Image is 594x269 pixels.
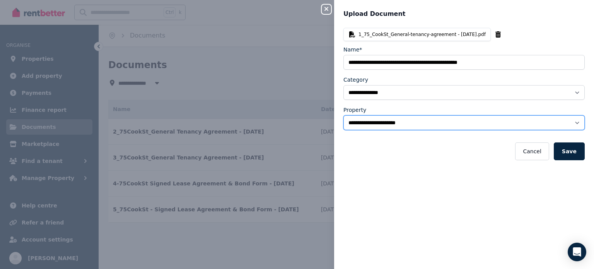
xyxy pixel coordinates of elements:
label: Property [343,106,366,114]
span: Upload Document [343,9,405,19]
div: Open Intercom Messenger [568,243,586,261]
label: Category [343,76,368,84]
button: Cancel [515,142,549,160]
span: 1_75_CookSt_General-tenancy-agreement - [DATE].pdf [358,31,486,38]
button: Save [554,142,585,160]
label: Name* [343,46,362,53]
